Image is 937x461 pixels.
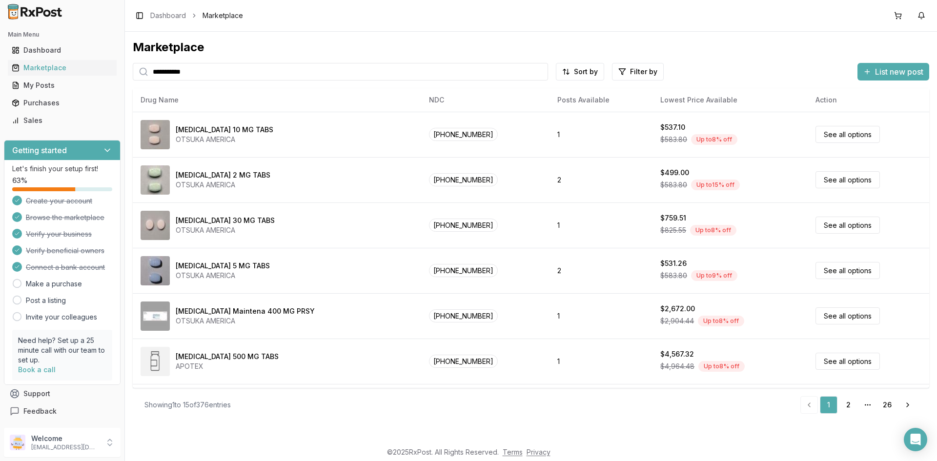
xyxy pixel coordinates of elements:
td: 1 [550,293,652,339]
button: Purchases [4,95,121,111]
a: Terms [503,448,523,456]
div: $537.10 [660,122,685,132]
nav: breadcrumb [150,11,243,20]
div: Showing 1 to 15 of 376 entries [144,400,231,410]
a: See all options [815,126,880,143]
div: $2,672.00 [660,304,695,314]
div: $759.51 [660,213,686,223]
div: Dashboard [12,45,113,55]
div: OTSUKA AMERICA [176,225,275,235]
a: Book a call [18,365,56,374]
div: Sales [12,116,113,125]
button: List new post [857,63,929,80]
a: Privacy [527,448,550,456]
span: $825.55 [660,225,686,235]
div: Up to 8 % off [690,225,736,236]
a: See all options [815,353,880,370]
span: Verify your business [26,229,92,239]
div: OTSUKA AMERICA [176,271,270,281]
span: $2,904.44 [660,316,694,326]
span: Connect a bank account [26,262,105,272]
a: My Posts [8,77,117,94]
a: 26 [878,396,896,414]
a: See all options [815,171,880,188]
a: See all options [815,217,880,234]
button: My Posts [4,78,121,93]
button: Feedback [4,402,121,420]
div: [MEDICAL_DATA] 10 MG TABS [176,125,273,135]
td: 1 [550,202,652,248]
span: $583.80 [660,180,687,190]
span: [PHONE_NUMBER] [429,264,498,277]
span: Sort by [574,67,598,77]
span: $583.80 [660,135,687,144]
div: Up to 15 % off [691,180,740,190]
a: Purchases [8,94,117,112]
span: [PHONE_NUMBER] [429,219,498,232]
div: Marketplace [133,40,929,55]
a: 2 [839,396,857,414]
a: Sales [8,112,117,129]
p: Let's finish your setup first! [12,164,112,174]
a: Dashboard [150,11,186,20]
div: Up to 9 % off [691,270,737,281]
p: Need help? Set up a 25 minute call with our team to set up. [18,336,106,365]
span: $4,964.48 [660,361,694,371]
div: [MEDICAL_DATA] 5 MG TABS [176,261,270,271]
img: User avatar [10,435,25,450]
span: 63 % [12,176,27,185]
div: [MEDICAL_DATA] Maintena 400 MG PRSY [176,306,315,316]
button: Support [4,385,121,402]
div: $499.00 [660,168,689,178]
button: Dashboard [4,42,121,58]
a: Invite your colleagues [26,312,97,322]
span: $583.80 [660,271,687,281]
a: See all options [815,262,880,279]
a: Dashboard [8,41,117,59]
span: Browse the marketplace [26,213,104,222]
div: Up to 8 % off [691,134,737,145]
span: List new post [875,66,923,78]
button: Marketplace [4,60,121,76]
td: 2 [550,157,652,202]
img: Abilify 2 MG TABS [141,165,170,195]
td: 2 [550,248,652,293]
h2: Main Menu [8,31,117,39]
img: Abilify 10 MG TABS [141,120,170,149]
td: 3 [550,384,652,429]
img: Abilify 30 MG TABS [141,211,170,240]
span: [PHONE_NUMBER] [429,309,498,322]
th: Drug Name [133,88,421,112]
a: See all options [815,307,880,324]
div: [MEDICAL_DATA] 30 MG TABS [176,216,275,225]
td: 1 [550,339,652,384]
span: Feedback [23,406,57,416]
a: Make a purchase [26,279,82,289]
span: Create your account [26,196,92,206]
div: APOTEX [176,361,279,371]
img: RxPost Logo [4,4,66,20]
div: OTSUKA AMERICA [176,180,270,190]
div: $531.26 [660,259,687,268]
a: 1 [820,396,837,414]
button: Sales [4,113,121,128]
th: Posts Available [550,88,652,112]
nav: pagination [800,396,917,414]
div: Up to 8 % off [698,316,744,326]
p: [EMAIL_ADDRESS][DOMAIN_NAME] [31,443,99,451]
td: 1 [550,112,652,157]
div: Up to 8 % off [698,361,745,372]
img: Abilify Maintena 400 MG PRSY [141,301,170,331]
img: Abilify 5 MG TABS [141,256,170,285]
span: Verify beneficial owners [26,246,104,256]
span: Filter by [630,67,657,77]
h3: Getting started [12,144,67,156]
a: Go to next page [898,396,917,414]
span: [PHONE_NUMBER] [429,355,498,368]
th: Lowest Price Available [652,88,808,112]
div: $4,567.32 [660,349,694,359]
button: Filter by [612,63,664,80]
div: My Posts [12,80,113,90]
a: Marketplace [8,59,117,77]
a: List new post [857,68,929,78]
